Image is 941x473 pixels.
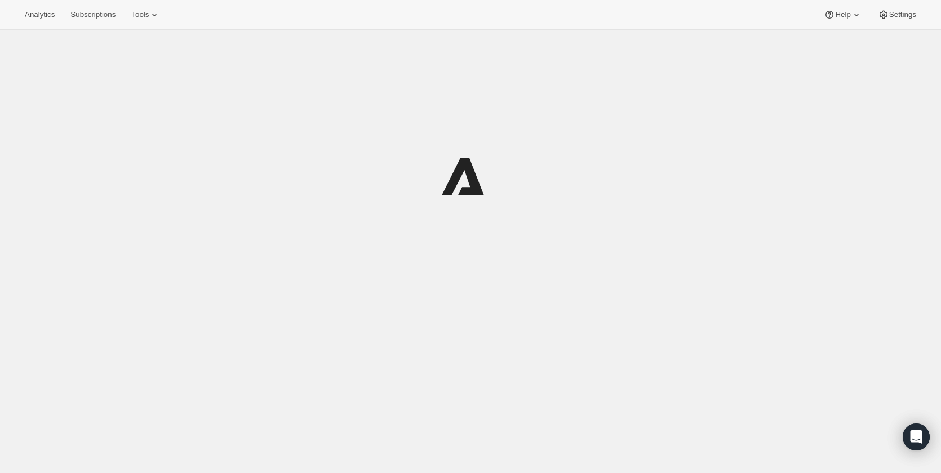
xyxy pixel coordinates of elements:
[64,7,122,23] button: Subscriptions
[889,10,916,19] span: Settings
[131,10,149,19] span: Tools
[25,10,55,19] span: Analytics
[871,7,923,23] button: Settings
[903,423,930,450] div: Open Intercom Messenger
[70,10,116,19] span: Subscriptions
[817,7,868,23] button: Help
[18,7,61,23] button: Analytics
[125,7,167,23] button: Tools
[835,10,850,19] span: Help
